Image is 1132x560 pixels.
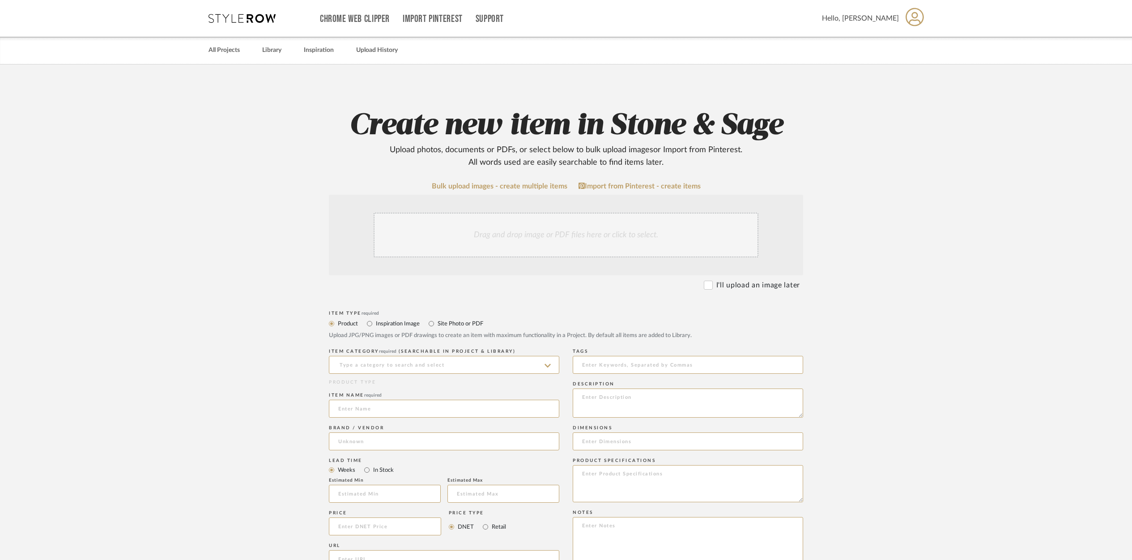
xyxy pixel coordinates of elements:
[447,485,559,503] input: Estimated Max
[329,349,559,354] div: ITEM CATEGORY
[329,517,441,535] input: Enter DNET Price
[573,349,803,354] div: Tags
[449,517,506,535] mat-radio-group: Select price type
[375,319,420,329] label: Inspiration Image
[356,44,398,56] a: Upload History
[329,393,559,398] div: Item name
[262,44,281,56] a: Library
[403,15,463,23] a: Import Pinterest
[209,44,240,56] a: All Projects
[573,356,803,374] input: Enter Keywords, Separated by Commas
[437,319,483,329] label: Site Photo or PDF
[364,393,382,398] span: required
[329,425,559,431] div: Brand / Vendor
[329,331,803,340] div: Upload JPG/PNG images or PDF drawings to create an item with maximum functionality in a Project. ...
[379,349,396,354] span: required
[372,465,394,475] label: In Stock
[329,400,559,418] input: Enter Name
[320,15,390,23] a: Chrome Web Clipper
[281,108,851,169] h2: Create new item in Stone & Sage
[822,13,899,24] span: Hello, [PERSON_NAME]
[457,522,474,532] label: DNET
[329,478,441,483] div: Estimated Min
[337,319,358,329] label: Product
[329,318,803,329] mat-radio-group: Select item type
[362,311,379,316] span: required
[329,543,559,548] div: URL
[329,464,559,475] mat-radio-group: Select item type
[329,311,803,316] div: Item Type
[573,458,803,463] div: Product Specifications
[329,356,559,374] input: Type a category to search and select
[329,458,559,463] div: Lead Time
[447,478,559,483] div: Estimated Max
[716,280,800,291] label: I'll upload an image later
[476,15,504,23] a: Support
[329,432,559,450] input: Unknown
[432,183,567,190] a: Bulk upload images - create multiple items
[329,379,559,386] div: PRODUCT TYPE
[304,44,334,56] a: Inspiration
[573,432,803,450] input: Enter Dimensions
[573,510,803,515] div: Notes
[329,485,441,503] input: Estimated Min
[579,182,701,190] a: Import from Pinterest - create items
[329,510,441,516] div: Price
[383,144,749,169] div: Upload photos, documents or PDFs, or select below to bulk upload images or Import from Pinterest ...
[449,510,506,516] div: Price Type
[337,465,355,475] label: Weeks
[399,349,516,354] span: (Searchable in Project & Library)
[573,425,803,431] div: Dimensions
[491,522,506,532] label: Retail
[573,381,803,387] div: Description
